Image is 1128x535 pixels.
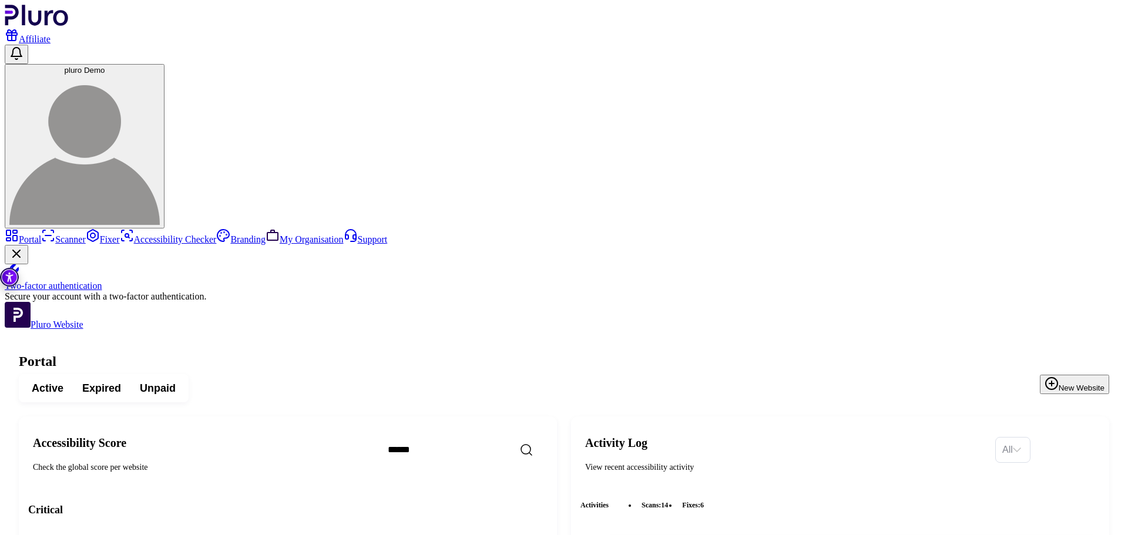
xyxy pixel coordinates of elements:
a: Support [344,234,388,244]
aside: Sidebar menu [5,228,1123,330]
a: Fixer [86,234,120,244]
h1: Portal [19,354,1109,369]
div: Activities [580,492,1100,518]
img: pluro Demo [9,75,160,225]
a: Scanner [41,234,86,244]
a: Branding [216,234,266,244]
span: Expired [82,381,121,395]
div: View recent accessibility activity [585,462,986,473]
h2: Accessibility Score [33,436,369,450]
div: Set sorting [995,437,1030,463]
a: Open Pluro Website [5,319,83,329]
input: Search [378,438,580,462]
a: Accessibility Checker [120,234,217,244]
a: Affiliate [5,34,51,44]
li: fixes : [677,499,709,511]
button: Close Two-factor authentication notification [5,245,28,264]
span: 14 [661,501,668,509]
button: Unpaid [130,378,185,399]
a: Two-factor authentication [5,264,1123,291]
div: Secure your account with a two-factor authentication. [5,291,1123,302]
span: Active [32,381,63,395]
h3: Critical [28,503,548,517]
div: Two-factor authentication [5,281,1123,291]
button: pluro Demopluro Demo [5,64,164,228]
a: Logo [5,18,69,28]
a: My Organisation [266,234,344,244]
button: Expired [73,378,130,399]
span: Unpaid [140,381,176,395]
div: Check the global score per website [33,462,369,473]
button: New Website [1040,375,1109,394]
button: Active [22,378,73,399]
a: Portal [5,234,41,244]
span: 6 [700,501,704,509]
span: pluro Demo [65,66,105,75]
button: Open notifications, you have 0 new notifications [5,45,28,64]
h2: Activity Log [585,436,986,450]
li: scans : [637,499,673,511]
